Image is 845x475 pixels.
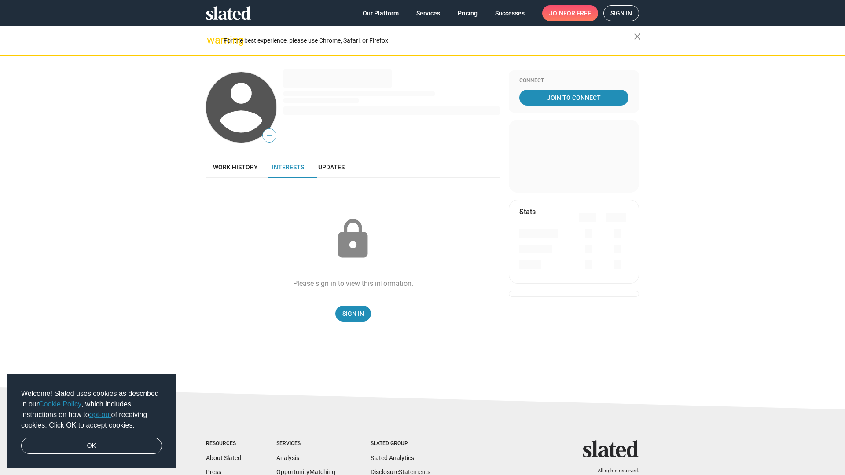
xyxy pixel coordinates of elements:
div: Connect [519,77,628,84]
mat-icon: close [632,31,643,42]
span: Successes [495,5,525,21]
span: Welcome! Slated uses cookies as described in our , which includes instructions on how to of recei... [21,388,162,431]
span: Sign in [610,6,632,21]
div: cookieconsent [7,374,176,468]
a: Our Platform [356,5,406,21]
a: dismiss cookie message [21,438,162,454]
a: Services [409,5,447,21]
mat-icon: warning [207,35,217,45]
a: opt-out [89,411,111,418]
a: Sign In [335,306,371,322]
span: Our Platform [363,5,399,21]
a: Joinfor free [542,5,598,21]
span: Pricing [458,5,478,21]
span: Sign In [342,306,364,322]
a: About Slated [206,454,241,461]
a: Analysis [276,454,299,461]
span: Updates [318,164,345,171]
span: Work history [213,164,258,171]
mat-card-title: Stats [519,207,536,216]
div: Resources [206,440,241,447]
span: — [263,130,276,142]
a: Interests [265,157,311,178]
a: Updates [311,157,352,178]
a: Slated Analytics [371,454,414,461]
span: Interests [272,164,304,171]
div: For the best experience, please use Chrome, Safari, or Firefox. [224,35,634,47]
span: Join To Connect [521,90,627,106]
a: Join To Connect [519,90,628,106]
a: Work history [206,157,265,178]
a: Successes [488,5,532,21]
span: Join [549,5,591,21]
div: Slated Group [371,440,430,447]
a: Pricing [451,5,485,21]
div: Please sign in to view this information. [293,279,413,288]
div: Services [276,440,335,447]
mat-icon: lock [331,217,375,261]
a: Sign in [603,5,639,21]
span: for free [563,5,591,21]
a: Cookie Policy [39,400,81,408]
span: Services [416,5,440,21]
